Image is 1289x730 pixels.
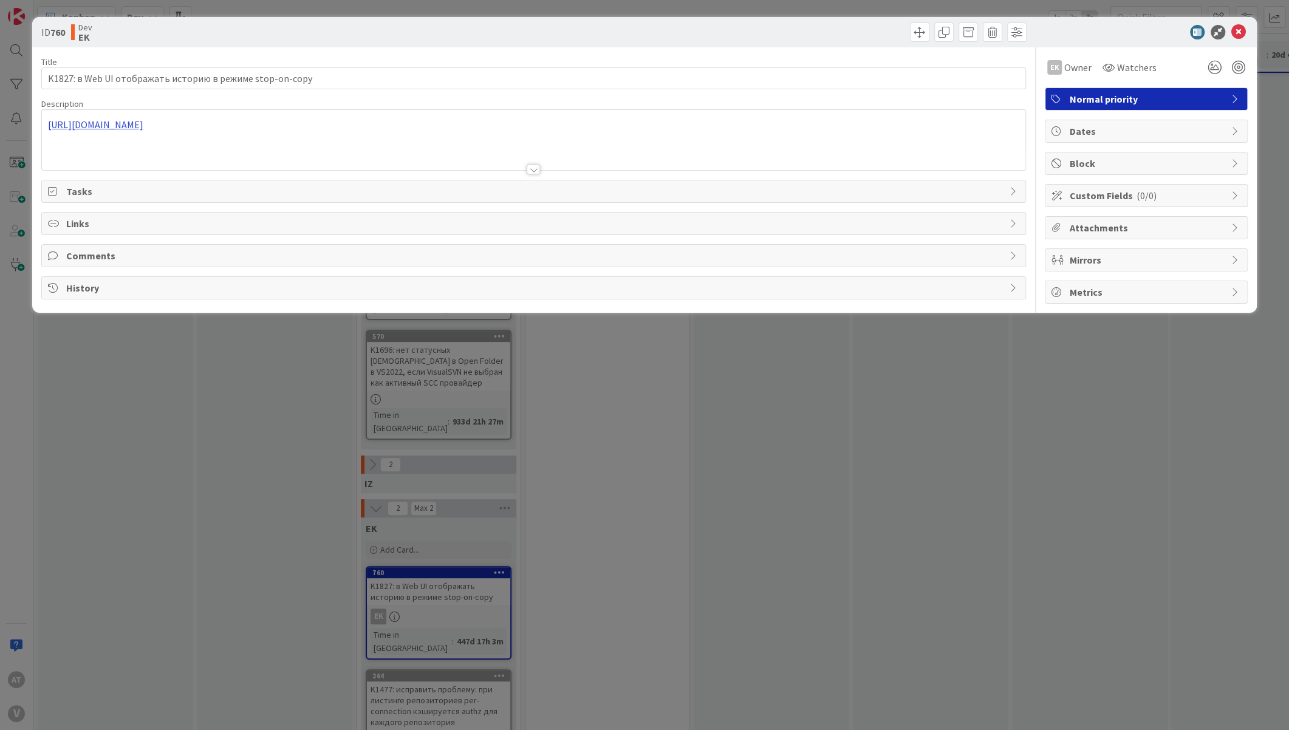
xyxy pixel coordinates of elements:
span: Custom Fields [1070,188,1225,203]
span: ( 0/0 ) [1137,189,1157,202]
span: Block [1070,156,1225,171]
span: Metrics [1070,285,1225,299]
span: Attachments [1070,220,1225,235]
span: ID [41,25,65,39]
span: Watchers [1117,60,1157,75]
b: 760 [50,26,65,38]
span: Tasks [66,184,1004,199]
span: Normal priority [1070,92,1225,106]
span: Dev [78,22,92,32]
span: Comments [66,248,1004,263]
input: type card name here... [41,67,1026,89]
span: Dates [1070,124,1225,138]
span: Links [66,216,1004,231]
div: EK [1047,60,1062,75]
span: History [66,281,1004,295]
label: Title [41,56,57,67]
span: Mirrors [1070,253,1225,267]
span: Owner [1064,60,1092,75]
a: [URL][DOMAIN_NAME] [48,118,143,131]
span: Description [41,98,83,109]
b: EK [78,32,92,42]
